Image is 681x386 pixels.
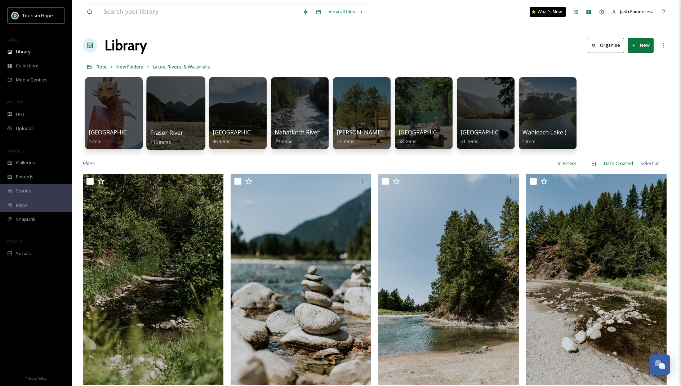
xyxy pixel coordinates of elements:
div: Date Created [600,156,637,170]
button: New [628,38,654,53]
a: Library [104,35,147,56]
span: 1 item [89,138,102,145]
span: Select all [640,160,659,167]
span: 1 item [522,138,535,145]
img: 2021.07.23--Day7Hope_AroundTown-69.jpg [526,174,667,385]
a: New Folders [116,62,143,71]
span: 77 items [337,138,355,145]
span: 9 file s [83,160,95,167]
a: View all files [325,5,367,19]
span: Jash Famentera [620,8,654,15]
span: WIDGETS [7,148,24,154]
span: Galleries [16,159,35,166]
span: 46 items [213,138,231,145]
span: 51 items [460,138,479,145]
a: Lakes, Rivers, & Waterfalls [153,62,210,71]
input: Search your library [100,4,299,20]
span: Stories [16,187,31,194]
span: Collections [16,62,40,69]
span: Nahatlatch River [275,128,320,136]
span: Library [16,48,30,55]
span: COLLECT [7,100,23,105]
button: Open Chat [649,354,670,375]
span: [GEOGRAPHIC_DATA] ([GEOGRAPHIC_DATA][PERSON_NAME]) [399,128,566,136]
span: 58 items [399,138,417,145]
span: [PERSON_NAME] [337,128,383,136]
a: [GEOGRAPHIC_DATA] ([GEOGRAPHIC_DATA][PERSON_NAME])58 items [399,129,566,145]
span: SOCIALS [7,239,22,244]
span: SnapLink [16,216,36,223]
img: 2021.07.23--Day7Hope_AroundTown-70.jpg [378,174,519,385]
a: Jash Famentera [608,5,657,19]
span: [GEOGRAPHIC_DATA] [89,128,147,136]
div: Filters [553,156,580,170]
span: Embeds [16,173,34,180]
span: Uploads [16,125,34,132]
button: Organise [588,38,624,53]
span: 115 items [150,138,171,145]
a: Privacy Policy [26,374,46,382]
span: Maps [16,202,28,209]
span: Lakes, Rivers, & Waterfalls [153,63,210,70]
span: Privacy Policy [26,376,46,381]
img: logo.png [12,12,19,19]
a: [GEOGRAPHIC_DATA]46 items [213,129,271,145]
span: Root [97,63,107,70]
span: Media Centres [16,76,48,83]
span: New Folders [116,63,143,70]
span: Fraser River [150,129,183,137]
span: MEDIA [7,37,20,43]
img: 2021.07.23--Day7Hope_AroundTown-72.jpg [83,174,223,385]
a: Wahleach Lake ([PERSON_NAME][GEOGRAPHIC_DATA])1 item [522,129,672,145]
a: Organise [588,38,628,53]
span: Wahleach Lake ([PERSON_NAME][GEOGRAPHIC_DATA]) [522,128,672,136]
span: UGC [16,111,26,118]
a: What's New [530,7,566,17]
span: 29 items [275,138,293,145]
span: [GEOGRAPHIC_DATA] [460,128,518,136]
a: Nahatlatch River29 items [275,129,320,145]
a: Fraser River115 items [150,129,183,145]
a: Root [97,62,107,71]
span: Socials [16,250,31,257]
a: [GEOGRAPHIC_DATA]51 items [460,129,518,145]
a: [GEOGRAPHIC_DATA]1 item [89,129,147,145]
span: [GEOGRAPHIC_DATA] [213,128,271,136]
a: [PERSON_NAME]77 items [337,129,383,145]
span: Tourism Hope [22,12,53,19]
img: 2021.07.23--Day7Hope_AroundTown-71.jpg [231,174,371,385]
